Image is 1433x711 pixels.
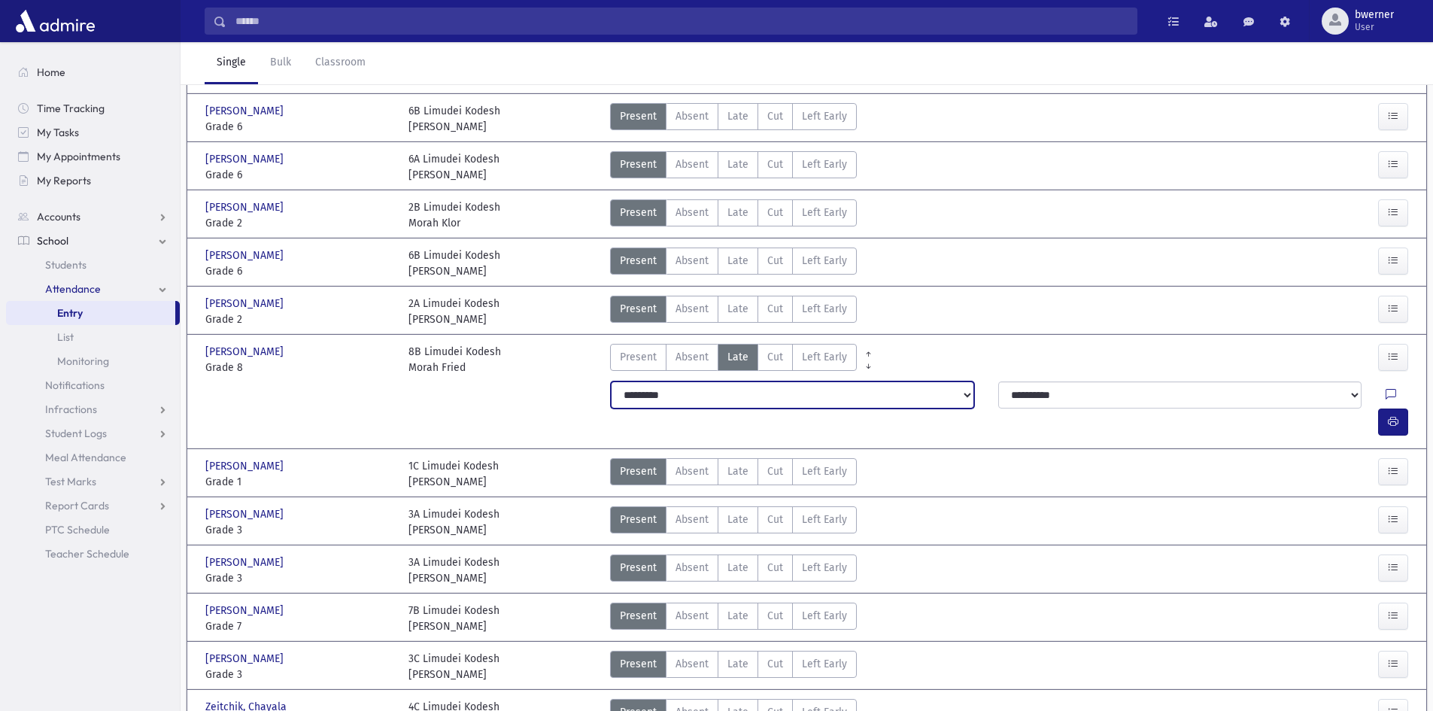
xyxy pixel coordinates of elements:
span: Cut [767,108,783,124]
span: [PERSON_NAME] [205,555,287,570]
div: AttTypes [610,344,857,375]
span: bwerner [1355,9,1394,21]
span: Late [727,349,748,365]
a: Entry [6,301,175,325]
span: Accounts [37,210,80,223]
span: Late [727,608,748,624]
a: Attendance [6,277,180,301]
span: User [1355,21,1394,33]
span: Absent [676,656,709,672]
span: Absent [676,463,709,479]
span: Present [620,512,657,527]
span: Cut [767,301,783,317]
img: AdmirePro [12,6,99,36]
span: [PERSON_NAME] [205,248,287,263]
span: Cut [767,205,783,220]
span: Grade 3 [205,522,393,538]
span: Left Early [802,156,847,172]
div: 6B Limudei Kodesh [PERSON_NAME] [408,248,500,279]
span: Grade 1 [205,474,393,490]
a: Accounts [6,205,180,229]
span: [PERSON_NAME] [205,103,287,119]
a: PTC Schedule [6,518,180,542]
span: Absent [676,349,709,365]
div: AttTypes [610,199,857,231]
span: Present [620,608,657,624]
div: AttTypes [610,296,857,327]
span: Present [620,301,657,317]
span: Present [620,156,657,172]
div: AttTypes [610,651,857,682]
span: Left Early [802,253,847,269]
span: Home [37,65,65,79]
span: Grade 8 [205,360,393,375]
a: My Reports [6,169,180,193]
div: 3A Limudei Kodesh [PERSON_NAME] [408,555,499,586]
span: Grade 6 [205,167,393,183]
span: Cut [767,156,783,172]
span: Present [620,205,657,220]
div: AttTypes [610,458,857,490]
div: 8B Limudei Kodesh Morah Fried [408,344,501,375]
a: Notifications [6,373,180,397]
span: Attendance [45,282,101,296]
a: List [6,325,180,349]
span: Teacher Schedule [45,547,129,561]
a: Infractions [6,397,180,421]
span: [PERSON_NAME] [205,344,287,360]
span: Test Marks [45,475,96,488]
span: My Appointments [37,150,120,163]
span: Late [727,253,748,269]
div: AttTypes [610,506,857,538]
span: Left Early [802,349,847,365]
span: Meal Attendance [45,451,126,464]
span: Late [727,156,748,172]
span: Absent [676,560,709,576]
span: My Tasks [37,126,79,139]
span: Late [727,301,748,317]
span: [PERSON_NAME] [205,199,287,215]
span: Left Early [802,560,847,576]
span: Report Cards [45,499,109,512]
span: Late [727,656,748,672]
span: Infractions [45,403,97,416]
span: Late [727,560,748,576]
span: Monitoring [57,354,109,368]
span: Grade 6 [205,119,393,135]
div: AttTypes [610,555,857,586]
span: Cut [767,253,783,269]
span: Left Early [802,108,847,124]
span: Present [620,108,657,124]
span: Absent [676,301,709,317]
span: Absent [676,205,709,220]
span: Late [727,463,748,479]
span: Notifications [45,378,105,392]
span: Present [620,349,657,365]
span: Cut [767,656,783,672]
span: Left Early [802,463,847,479]
span: Absent [676,512,709,527]
div: 2B Limudei Kodesh Morah Klor [408,199,500,231]
span: Student Logs [45,427,107,440]
div: 2A Limudei Kodesh [PERSON_NAME] [408,296,499,327]
span: Absent [676,156,709,172]
span: School [37,234,68,248]
span: Grade 2 [205,311,393,327]
span: Cut [767,560,783,576]
a: Test Marks [6,469,180,494]
span: Present [620,656,657,672]
div: AttTypes [610,248,857,279]
span: Left Early [802,608,847,624]
a: Meal Attendance [6,445,180,469]
span: Left Early [802,205,847,220]
a: Home [6,60,180,84]
a: Report Cards [6,494,180,518]
span: Grade 3 [205,570,393,586]
span: [PERSON_NAME] [205,506,287,522]
span: Present [620,560,657,576]
div: 3C Limudei Kodesh [PERSON_NAME] [408,651,499,682]
span: Grade 7 [205,618,393,634]
a: Single [205,42,258,84]
span: PTC Schedule [45,523,110,536]
a: Students [6,253,180,277]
